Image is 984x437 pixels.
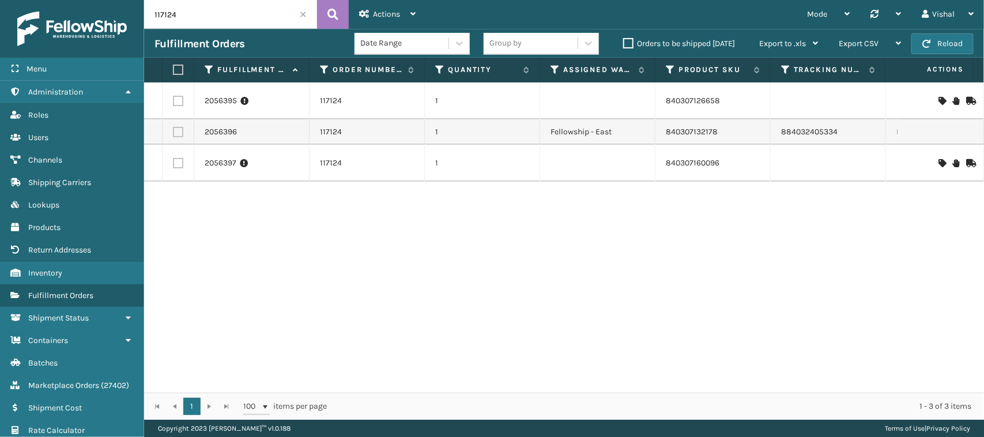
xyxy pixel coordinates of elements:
label: Tracking Number [794,65,864,75]
a: 2056396 [205,126,237,138]
td: 1 [425,119,540,145]
a: 840307132178 [666,127,718,137]
a: 2056397 [205,157,236,169]
span: Administration [28,87,83,97]
span: Shipping Carriers [28,178,91,187]
label: Product SKU [678,65,748,75]
span: ( 27402 ) [101,381,129,390]
span: Products [28,223,61,232]
img: logo [17,12,127,46]
td: Fellowship - East [540,119,655,145]
span: Shipment Status [28,313,89,323]
a: 2056395 [205,95,237,107]
span: Containers [28,336,68,345]
a: 884032405334 [781,127,838,137]
span: 100 [243,401,261,412]
span: Menu [27,64,47,74]
a: Privacy Policy [926,424,970,432]
h3: Fulfillment Orders [154,37,244,51]
a: 840307126658 [666,96,720,106]
label: Assigned Warehouse [563,65,633,75]
span: Export CSV [839,39,879,48]
span: Marketplace Orders [28,381,99,390]
div: Date Range [360,37,450,50]
td: 1 [425,82,540,119]
i: Assign Carrier and Warehouse [938,97,945,105]
span: Lookups [28,200,59,210]
label: Orders to be shipped [DATE] [623,39,735,48]
i: Mark as Shipped [966,97,973,105]
td: 1 [425,145,540,182]
button: Reload [911,33,974,54]
span: Actions [891,60,971,79]
span: Mode [807,9,827,19]
span: Actions [373,9,400,19]
div: 1 - 3 of 3 items [344,401,971,412]
i: Mark as Shipped [966,159,973,167]
span: Shipment Cost [28,403,82,413]
a: 117124 [320,157,342,169]
span: Users [28,133,48,142]
i: On Hold [952,159,959,167]
p: Copyright 2023 [PERSON_NAME]™ v 1.0.188 [158,420,291,437]
span: Rate Calculator [28,425,85,435]
span: Inventory [28,268,62,278]
div: | [885,420,970,437]
div: Group by [489,37,522,50]
i: Assign Carrier and Warehouse [938,159,945,167]
span: items per page [243,398,327,415]
a: 117124 [320,95,342,107]
span: Export to .xls [759,39,806,48]
i: On Hold [952,97,959,105]
label: Fulfillment Order Id [217,65,287,75]
span: Roles [28,110,48,120]
span: Channels [28,155,62,165]
a: 840307160096 [666,158,719,168]
label: Quantity [448,65,518,75]
span: Fulfillment Orders [28,291,93,300]
a: Terms of Use [885,424,925,432]
a: 1 [183,398,201,415]
span: Return Addresses [28,245,91,255]
a: 117124 [320,126,342,138]
span: Batches [28,358,58,368]
label: Order Number [333,65,402,75]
